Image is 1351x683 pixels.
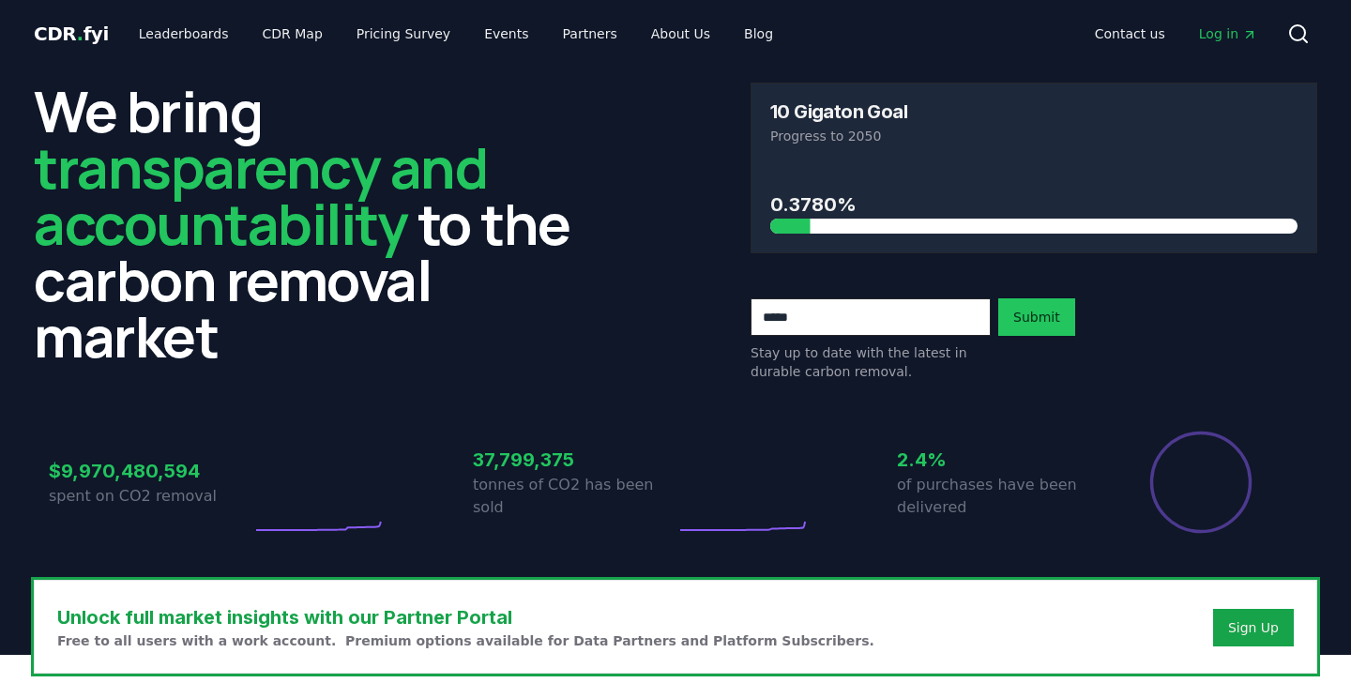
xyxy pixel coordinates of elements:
a: Contact us [1080,17,1180,51]
p: Free to all users with a work account. Premium options available for Data Partners and Platform S... [57,631,874,650]
h2: We bring to the carbon removal market [34,83,600,364]
p: Stay up to date with the latest in durable carbon removal. [751,343,991,381]
p: spent on CO2 removal [49,485,251,508]
button: Sign Up [1213,609,1294,646]
div: Percentage of sales delivered [1148,430,1253,535]
a: Blog [729,17,788,51]
a: Leaderboards [124,17,244,51]
button: Submit [998,298,1075,336]
a: CDR.fyi [34,21,109,47]
span: Log in [1199,24,1257,43]
h3: Unlock full market insights with our Partner Portal [57,603,874,631]
a: Events [469,17,543,51]
a: About Us [636,17,725,51]
p: of purchases have been delivered [897,474,1100,519]
h3: $9,970,480,594 [49,457,251,485]
span: CDR fyi [34,23,109,45]
h3: 10 Gigaton Goal [770,102,907,121]
h3: 37,799,375 [473,446,675,474]
a: CDR Map [248,17,338,51]
a: Partners [548,17,632,51]
p: Progress to 2050 [770,127,1298,145]
h3: 0.3780% [770,190,1298,219]
nav: Main [124,17,788,51]
a: Pricing Survey [342,17,465,51]
span: . [77,23,83,45]
a: Log in [1184,17,1272,51]
p: tonnes of CO2 has been sold [473,474,675,519]
nav: Main [1080,17,1272,51]
span: transparency and accountability [34,129,487,262]
h3: 2.4% [897,446,1100,474]
a: Sign Up [1228,618,1279,637]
